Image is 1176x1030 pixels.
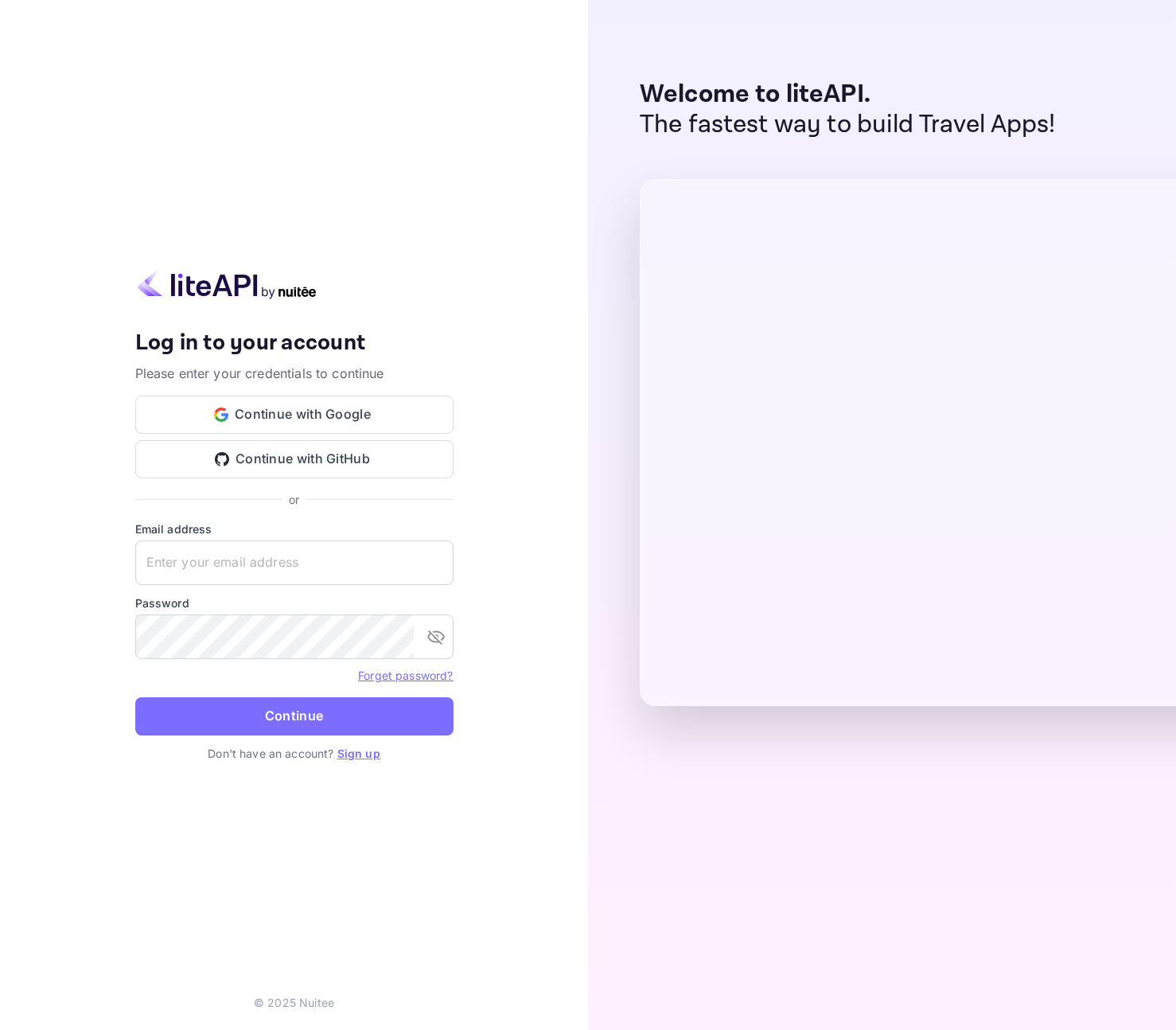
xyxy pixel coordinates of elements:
p: The fastest way to build Travel Apps! [640,110,1056,140]
a: Forget password? [358,667,453,683]
p: Don't have an account? [135,745,454,762]
a: Sign up [337,747,380,760]
input: Enter your email address [135,540,454,585]
button: toggle password visibility [420,621,452,653]
button: Continue with Google [135,396,454,434]
button: Continue [135,697,454,735]
p: Please enter your credentials to continue [135,364,454,383]
a: Forget password? [358,669,453,682]
p: Welcome to liteAPI. [640,80,1056,110]
p: or [289,491,299,508]
img: liteapi [135,268,318,299]
p: © 2025 Nuitee [254,994,334,1011]
label: Password [135,595,454,611]
label: Email address [135,521,454,537]
button: Continue with GitHub [135,440,454,478]
h4: Log in to your account [135,330,454,357]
